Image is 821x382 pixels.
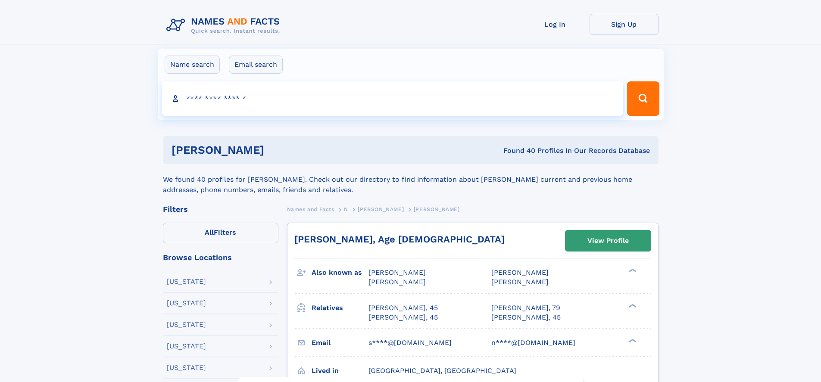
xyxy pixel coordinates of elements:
[521,14,590,35] a: Log In
[627,338,637,343] div: ❯
[163,254,278,261] div: Browse Locations
[491,313,561,322] a: [PERSON_NAME], 45
[167,343,206,350] div: [US_STATE]
[294,234,505,245] a: [PERSON_NAME], Age [DEMOGRAPHIC_DATA]
[162,81,624,116] input: search input
[165,56,220,74] label: Name search
[368,303,438,313] a: [PERSON_NAME], 45
[587,231,629,251] div: View Profile
[167,321,206,328] div: [US_STATE]
[344,204,348,214] a: N
[163,205,278,213] div: Filters
[627,81,659,116] button: Search Button
[229,56,283,74] label: Email search
[167,278,206,285] div: [US_STATE]
[590,14,659,35] a: Sign Up
[172,145,384,155] h1: [PERSON_NAME]
[167,364,206,371] div: [US_STATE]
[163,14,287,37] img: Logo Names and Facts
[491,278,549,286] span: [PERSON_NAME]
[358,204,404,214] a: [PERSON_NAME]
[368,268,426,276] span: [PERSON_NAME]
[368,313,438,322] a: [PERSON_NAME], 45
[384,146,650,155] div: Found 40 Profiles In Our Records Database
[565,230,651,251] a: View Profile
[312,363,368,378] h3: Lived in
[167,300,206,307] div: [US_STATE]
[627,268,637,273] div: ❯
[414,206,460,212] span: [PERSON_NAME]
[368,366,516,375] span: [GEOGRAPHIC_DATA], [GEOGRAPHIC_DATA]
[491,268,549,276] span: [PERSON_NAME]
[358,206,404,212] span: [PERSON_NAME]
[627,303,637,308] div: ❯
[368,278,426,286] span: [PERSON_NAME]
[312,335,368,350] h3: Email
[344,206,348,212] span: N
[163,223,278,243] label: Filters
[312,265,368,280] h3: Also known as
[312,301,368,315] h3: Relatives
[491,303,560,313] a: [PERSON_NAME], 79
[163,164,659,195] div: We found 40 profiles for [PERSON_NAME]. Check out our directory to find information about [PERSON...
[205,228,214,236] span: All
[287,204,334,214] a: Names and Facts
